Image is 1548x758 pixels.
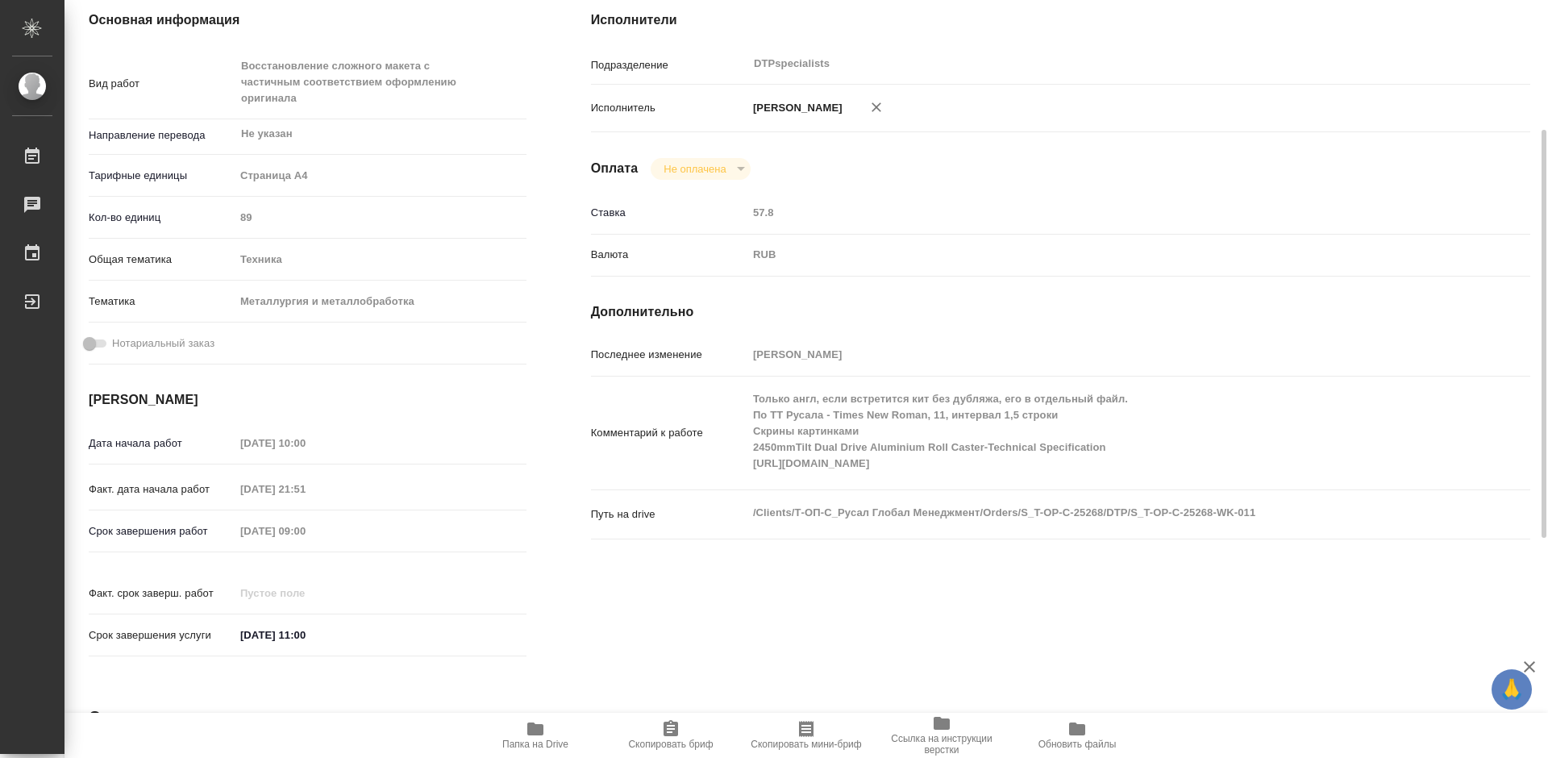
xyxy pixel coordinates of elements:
p: Срок завершения работ [89,523,235,539]
p: Факт. дата начала работ [89,481,235,498]
span: Скопировать бриф [628,739,713,750]
p: Ставка [591,205,747,221]
h4: Дополнительно [591,302,1530,322]
div: Металлургия и металлобработка [235,288,526,315]
p: Дата начала работ [89,435,235,452]
h4: [PERSON_NAME] [89,390,526,410]
p: Последнее изменение [591,347,747,363]
input: Пустое поле [235,431,376,455]
p: Кол-во единиц [89,210,235,226]
button: Ссылка на инструкции верстки [874,713,1009,758]
span: Обновить файлы [1038,739,1117,750]
span: Папка на Drive [502,739,568,750]
p: Общая тематика [89,252,235,268]
span: Нотариальный заказ [112,335,214,352]
input: Пустое поле [235,477,376,501]
p: Комментарий к работе [591,425,747,441]
span: Ссылка на инструкции верстки [884,733,1000,756]
textarea: Только англ, если встретится кит без дубляжа, его в отдельный файл. По ТТ Русала - Times New Roma... [747,385,1452,477]
button: Не оплачена [659,162,730,176]
div: В работе [651,158,750,180]
p: Факт. срок заверш. работ [89,585,235,602]
h4: Основная информация [89,10,526,30]
button: Скопировать бриф [603,713,739,758]
p: Путь на drive [591,506,747,523]
button: Скопировать мини-бриф [739,713,874,758]
span: 🙏 [1498,673,1525,706]
input: Пустое поле [235,581,376,605]
button: 🙏 [1492,669,1532,710]
button: Обновить файлы [1009,713,1145,758]
p: Исполнитель [591,100,747,116]
input: ✎ Введи что-нибудь [235,623,376,647]
textarea: /Clients/Т-ОП-С_Русал Глобал Менеджмент/Orders/S_T-OP-C-25268/DTP/S_T-OP-C-25268-WK-011 [747,499,1452,527]
input: Пустое поле [235,206,526,229]
button: Папка на Drive [468,713,603,758]
p: Валюта [591,247,747,263]
h2: Заказ [89,706,141,731]
p: [PERSON_NAME] [747,100,843,116]
span: Скопировать мини-бриф [751,739,861,750]
button: Удалить исполнителя [859,90,894,125]
h4: Оплата [591,159,639,178]
p: Направление перевода [89,127,235,144]
input: Пустое поле [235,519,376,543]
div: Страница А4 [235,162,526,189]
p: Тематика [89,294,235,310]
p: Тарифные единицы [89,168,235,184]
div: Техника [235,246,526,273]
p: Срок завершения услуги [89,627,235,643]
p: Подразделение [591,57,747,73]
input: Пустое поле [747,343,1452,366]
input: Пустое поле [747,201,1452,224]
div: RUB [747,241,1452,269]
h4: Исполнители [591,10,1530,30]
p: Вид работ [89,76,235,92]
